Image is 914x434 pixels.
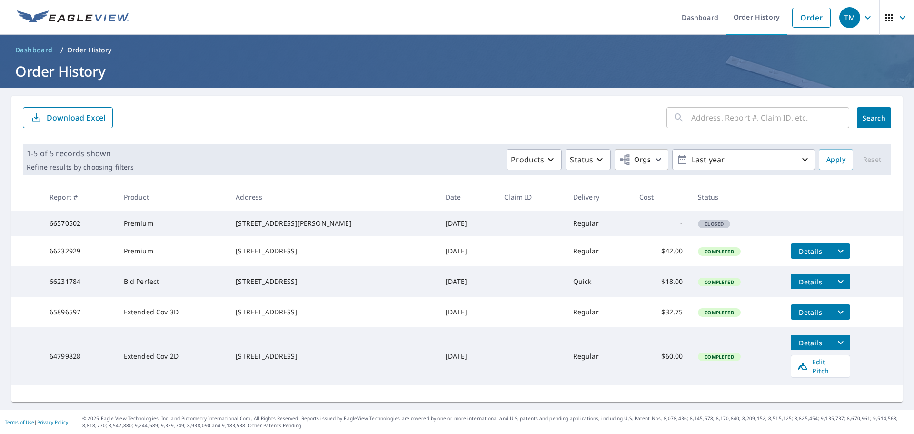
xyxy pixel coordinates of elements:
button: filesDropdownBtn-66232929 [831,243,850,259]
th: Delivery [566,183,632,211]
td: 64799828 [42,327,116,385]
td: 66570502 [42,211,116,236]
span: Apply [826,154,845,166]
span: Completed [699,279,739,285]
a: Dashboard [11,42,57,58]
td: Extended Cov 3D [116,297,228,327]
td: Bid Perfect [116,266,228,297]
td: [DATE] [438,236,497,266]
p: Download Excel [47,112,105,123]
p: | [5,419,68,425]
p: © 2025 Eagle View Technologies, Inc. and Pictometry International Corp. All Rights Reserved. Repo... [82,415,909,429]
button: detailsBtn-66231784 [791,274,831,289]
p: Refine results by choosing filters [27,163,134,172]
td: $18.00 [632,266,690,297]
td: Regular [566,211,632,236]
span: Orgs [619,154,651,166]
button: Download Excel [23,107,113,128]
span: Details [796,338,825,347]
p: Order History [67,45,112,55]
button: Apply [819,149,853,170]
button: Products [507,149,562,170]
td: - [632,211,690,236]
td: Regular [566,236,632,266]
td: 66232929 [42,236,116,266]
button: detailsBtn-65896597 [791,304,831,320]
nav: breadcrumb [11,42,903,58]
li: / [60,44,63,56]
th: Product [116,183,228,211]
div: [STREET_ADDRESS] [236,307,430,317]
div: [STREET_ADDRESS] [236,277,430,286]
button: filesDropdownBtn-64799828 [831,335,850,350]
p: Status [570,154,593,165]
span: Closed [699,221,729,227]
th: Date [438,183,497,211]
td: [DATE] [438,266,497,297]
th: Report # [42,183,116,211]
td: [DATE] [438,327,497,385]
td: $42.00 [632,236,690,266]
td: Premium [116,211,228,236]
div: [STREET_ADDRESS] [236,352,430,361]
input: Address, Report #, Claim ID, etc. [691,104,849,131]
a: Order [792,8,831,28]
th: Status [690,183,783,211]
div: TM [839,7,860,28]
th: Cost [632,183,690,211]
button: Search [857,107,891,128]
p: Last year [688,151,799,168]
td: Quick [566,266,632,297]
button: filesDropdownBtn-66231784 [831,274,850,289]
td: Regular [566,327,632,385]
a: Privacy Policy [37,419,68,425]
button: Orgs [615,149,668,170]
span: Details [796,277,825,286]
span: Edit Pitch [797,357,844,375]
a: Edit Pitch [791,355,850,378]
h1: Order History [11,61,903,81]
a: Terms of Use [5,419,34,425]
span: Dashboard [15,45,53,55]
div: [STREET_ADDRESS] [236,246,430,256]
p: 1-5 of 5 records shown [27,148,134,159]
button: detailsBtn-64799828 [791,335,831,350]
td: Extended Cov 2D [116,327,228,385]
button: detailsBtn-66232929 [791,243,831,259]
button: Status [566,149,611,170]
th: Address [228,183,438,211]
td: $32.75 [632,297,690,327]
button: Last year [672,149,815,170]
div: [STREET_ADDRESS][PERSON_NAME] [236,219,430,228]
td: Regular [566,297,632,327]
td: $60.00 [632,327,690,385]
span: Details [796,247,825,256]
p: Products [511,154,544,165]
button: filesDropdownBtn-65896597 [831,304,850,320]
span: Completed [699,309,739,316]
td: Premium [116,236,228,266]
img: EV Logo [17,10,129,25]
th: Claim ID [497,183,565,211]
td: [DATE] [438,297,497,327]
td: [DATE] [438,211,497,236]
span: Completed [699,248,739,255]
span: Details [796,308,825,317]
td: 66231784 [42,266,116,297]
span: Completed [699,353,739,360]
span: Search [864,113,884,122]
td: 65896597 [42,297,116,327]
